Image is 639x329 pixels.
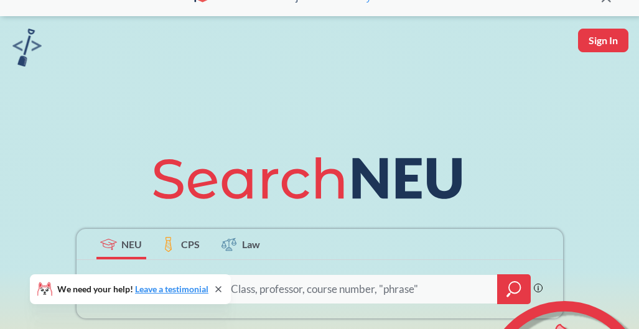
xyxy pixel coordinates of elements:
a: sandbox logo [12,29,42,70]
span: Law [242,237,260,251]
input: Class, professor, course number, "phrase" [230,276,488,302]
span: We need your help! [57,285,208,294]
button: Sign In [578,29,628,52]
span: CPS [181,237,200,251]
img: sandbox logo [12,29,42,67]
div: magnifying glass [497,274,531,304]
a: Leave a testimonial [135,284,208,294]
span: NEU [121,237,142,251]
svg: magnifying glass [506,280,521,298]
